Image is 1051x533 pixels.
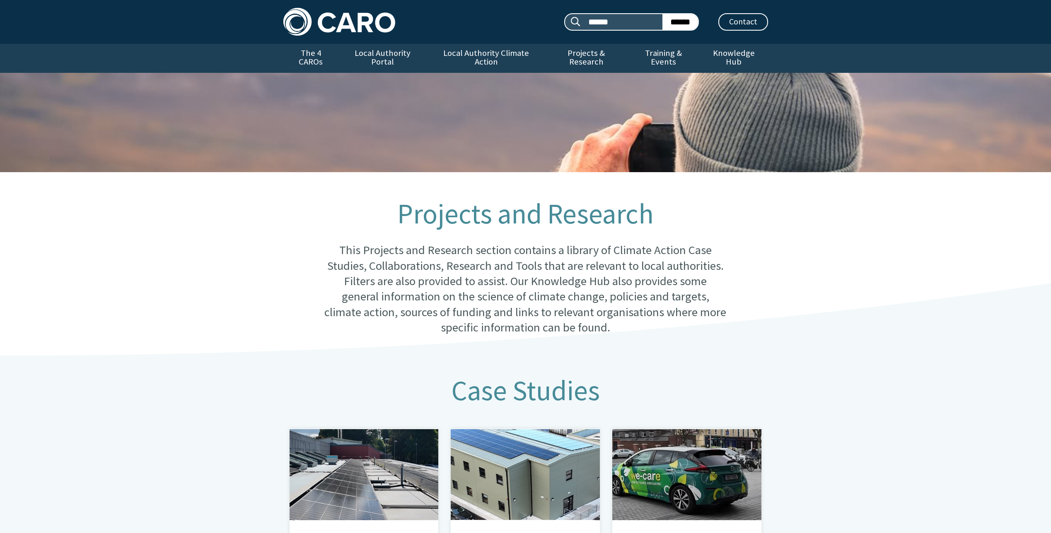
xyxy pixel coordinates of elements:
[283,375,768,406] h2: Case Studies
[545,44,627,73] a: Projects & Research
[627,44,700,73] a: Training & Events
[718,13,768,31] a: Contact
[338,44,427,73] a: Local Authority Portal
[427,44,545,73] a: Local Authority Climate Action
[324,199,726,229] h1: Projects and Research
[700,44,768,73] a: Knowledge Hub
[283,44,338,73] a: The 4 CAROs
[283,8,395,36] img: Caro logo
[324,242,726,336] p: This Projects and Research section contains a library of Climate Action Case Studies, Collaborati...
